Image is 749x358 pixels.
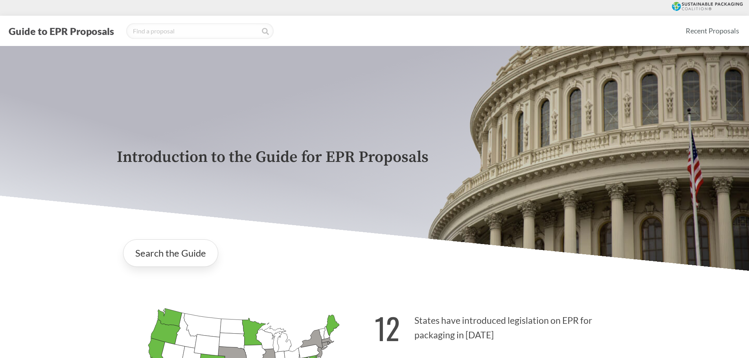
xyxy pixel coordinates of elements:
[6,25,116,37] button: Guide to EPR Proposals
[375,306,400,350] strong: 12
[682,22,743,40] a: Recent Proposals
[123,239,218,267] a: Search the Guide
[126,23,274,39] input: Find a proposal
[375,301,633,350] p: States have introduced legislation on EPR for packaging in [DATE]
[117,149,633,166] p: Introduction to the Guide for EPR Proposals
